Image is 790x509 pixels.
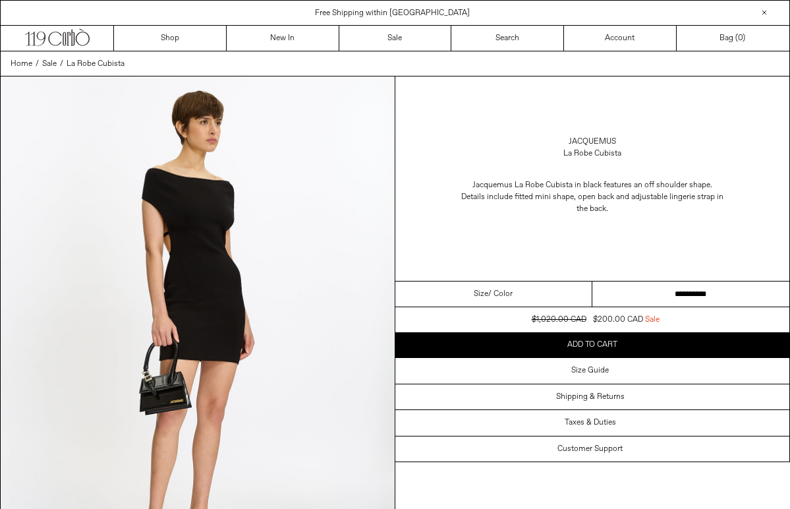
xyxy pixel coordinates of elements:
span: / [36,58,39,70]
span: 0 [738,33,743,44]
span: ) [738,32,745,44]
span: Sale [42,59,57,69]
span: / Color [488,288,513,300]
span: Add to cart [567,340,617,350]
a: Sale [42,58,57,70]
a: Jacquemus [569,136,616,148]
h3: Size Guide [571,366,609,375]
a: Account [564,26,677,51]
h3: Shipping & Returns [556,392,625,402]
a: Search [451,26,564,51]
span: Home [11,59,32,69]
s: $1,020.00 CAD [532,314,586,325]
button: Add to cart [395,332,790,357]
span: djustable lingerie strap in the back. [577,192,723,214]
span: Size [474,288,488,300]
span: / [60,58,63,70]
p: Jacquemus La Robe Cubista in black features an off shoulder shape. Details include f [461,173,724,222]
div: La Robe Cubista [563,148,621,160]
a: New In [227,26,339,51]
a: Home [11,58,32,70]
a: Free Shipping within [GEOGRAPHIC_DATA] [315,8,470,18]
a: La Robe Cubista [67,58,125,70]
span: itted mini shape, o [519,192,582,202]
a: Bag () [677,26,789,51]
a: Sale [339,26,452,51]
span: Sale [645,314,660,326]
a: Shop [114,26,227,51]
h3: Taxes & Duties [565,418,616,427]
span: La Robe Cubista [67,59,125,69]
h3: Customer Support [557,444,623,454]
span: pen back and a [582,192,635,202]
span: $200.00 CAD [593,314,643,325]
